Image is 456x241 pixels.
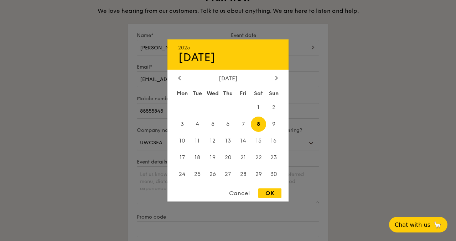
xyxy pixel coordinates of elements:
span: 14 [235,133,251,149]
span: 24 [175,166,190,182]
div: 2025 [178,45,278,51]
span: 20 [221,150,236,165]
div: Tue [190,87,205,100]
span: 9 [266,117,281,132]
span: 30 [266,166,281,182]
span: 10 [175,133,190,149]
span: 25 [190,166,205,182]
span: 21 [235,150,251,165]
div: Wed [205,87,221,100]
button: Chat with us🦙 [389,217,447,232]
span: 27 [221,166,236,182]
span: 1 [251,100,266,115]
span: 17 [175,150,190,165]
span: 29 [251,166,266,182]
div: Sun [266,87,281,100]
span: 4 [190,117,205,132]
span: 7 [235,117,251,132]
span: 23 [266,150,281,165]
span: 8 [251,117,266,132]
div: Sat [251,87,266,100]
span: 5 [205,117,221,132]
div: [DATE] [178,51,278,64]
span: 13 [221,133,236,149]
span: 6 [221,117,236,132]
span: 22 [251,150,266,165]
span: Chat with us [395,221,430,228]
span: 15 [251,133,266,149]
div: Mon [175,87,190,100]
span: 19 [205,150,221,165]
div: OK [258,188,281,198]
span: 11 [190,133,205,149]
div: Fri [235,87,251,100]
span: 2 [266,100,281,115]
span: 26 [205,166,221,182]
span: 12 [205,133,221,149]
span: 28 [235,166,251,182]
span: 🦙 [433,221,442,229]
span: 18 [190,150,205,165]
div: Thu [221,87,236,100]
span: 3 [175,117,190,132]
div: [DATE] [178,75,278,82]
span: 16 [266,133,281,149]
div: Cancel [222,188,257,198]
